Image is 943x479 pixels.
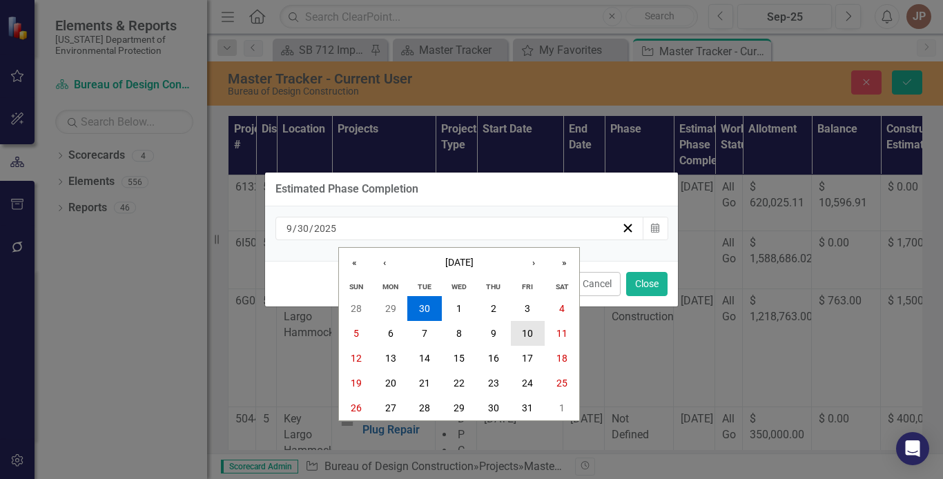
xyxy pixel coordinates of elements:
abbr: October 5, 2025 [353,328,359,339]
button: October 12, 2025 [339,346,373,371]
abbr: October 11, 2025 [556,328,567,339]
abbr: Saturday [556,282,569,291]
button: « [339,248,369,278]
button: September 29, 2025 [373,296,408,321]
abbr: November 1, 2025 [559,402,565,413]
abbr: September 28, 2025 [351,303,362,314]
abbr: October 9, 2025 [491,328,496,339]
button: October 19, 2025 [339,371,373,395]
abbr: October 26, 2025 [351,402,362,413]
button: October 14, 2025 [407,346,442,371]
button: October 13, 2025 [373,346,408,371]
div: Estimated Phase Completion [275,183,418,195]
button: October 4, 2025 [545,296,579,321]
button: October 30, 2025 [476,395,511,420]
button: October 18, 2025 [545,346,579,371]
button: October 17, 2025 [511,346,545,371]
abbr: October 1, 2025 [456,303,462,314]
abbr: October 29, 2025 [454,402,465,413]
button: Close [626,272,668,296]
button: October 26, 2025 [339,395,373,420]
abbr: September 29, 2025 [385,303,396,314]
button: November 1, 2025 [545,395,579,420]
abbr: October 19, 2025 [351,378,362,389]
button: October 9, 2025 [476,321,511,346]
button: September 30, 2025 [407,296,442,321]
span: [DATE] [445,257,474,268]
abbr: October 22, 2025 [454,378,465,389]
span: / [293,222,297,235]
abbr: October 25, 2025 [556,378,567,389]
abbr: October 16, 2025 [488,353,499,364]
button: September 28, 2025 [339,296,373,321]
abbr: October 24, 2025 [522,378,533,389]
abbr: Wednesday [451,282,467,291]
input: dd [297,222,309,235]
button: October 7, 2025 [407,321,442,346]
abbr: October 6, 2025 [388,328,393,339]
button: October 22, 2025 [442,371,476,395]
button: October 23, 2025 [476,371,511,395]
abbr: October 3, 2025 [525,303,530,314]
abbr: Monday [382,282,398,291]
abbr: Sunday [349,282,363,291]
button: October 3, 2025 [511,296,545,321]
button: » [549,248,579,278]
abbr: October 17, 2025 [522,353,533,364]
button: › [518,248,549,278]
input: yyyy [313,222,337,235]
abbr: October 21, 2025 [419,378,430,389]
button: October 27, 2025 [373,395,408,420]
abbr: October 8, 2025 [456,328,462,339]
input: mm [286,222,293,235]
abbr: October 2, 2025 [491,303,496,314]
button: October 10, 2025 [511,321,545,346]
button: October 24, 2025 [511,371,545,395]
abbr: October 28, 2025 [419,402,430,413]
div: Open Intercom Messenger [896,432,929,465]
button: ‹ [369,248,400,278]
button: October 16, 2025 [476,346,511,371]
abbr: October 4, 2025 [559,303,565,314]
button: October 1, 2025 [442,296,476,321]
button: October 11, 2025 [545,321,579,346]
abbr: October 13, 2025 [385,353,396,364]
abbr: October 7, 2025 [422,328,427,339]
button: Cancel [574,272,621,296]
abbr: October 31, 2025 [522,402,533,413]
span: / [309,222,313,235]
button: October 8, 2025 [442,321,476,346]
abbr: October 10, 2025 [522,328,533,339]
abbr: Thursday [486,282,500,291]
button: October 25, 2025 [545,371,579,395]
button: October 29, 2025 [442,395,476,420]
abbr: Friday [522,282,533,291]
abbr: October 30, 2025 [488,402,499,413]
abbr: September 30, 2025 [419,303,430,314]
abbr: October 23, 2025 [488,378,499,389]
button: October 20, 2025 [373,371,408,395]
button: October 21, 2025 [407,371,442,395]
button: October 15, 2025 [442,346,476,371]
abbr: October 12, 2025 [351,353,362,364]
abbr: October 15, 2025 [454,353,465,364]
button: October 2, 2025 [476,296,511,321]
abbr: October 18, 2025 [556,353,567,364]
abbr: October 27, 2025 [385,402,396,413]
button: October 5, 2025 [339,321,373,346]
abbr: October 14, 2025 [419,353,430,364]
abbr: October 20, 2025 [385,378,396,389]
button: October 6, 2025 [373,321,408,346]
button: October 31, 2025 [511,395,545,420]
button: [DATE] [400,248,518,278]
abbr: Tuesday [418,282,431,291]
button: October 28, 2025 [407,395,442,420]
